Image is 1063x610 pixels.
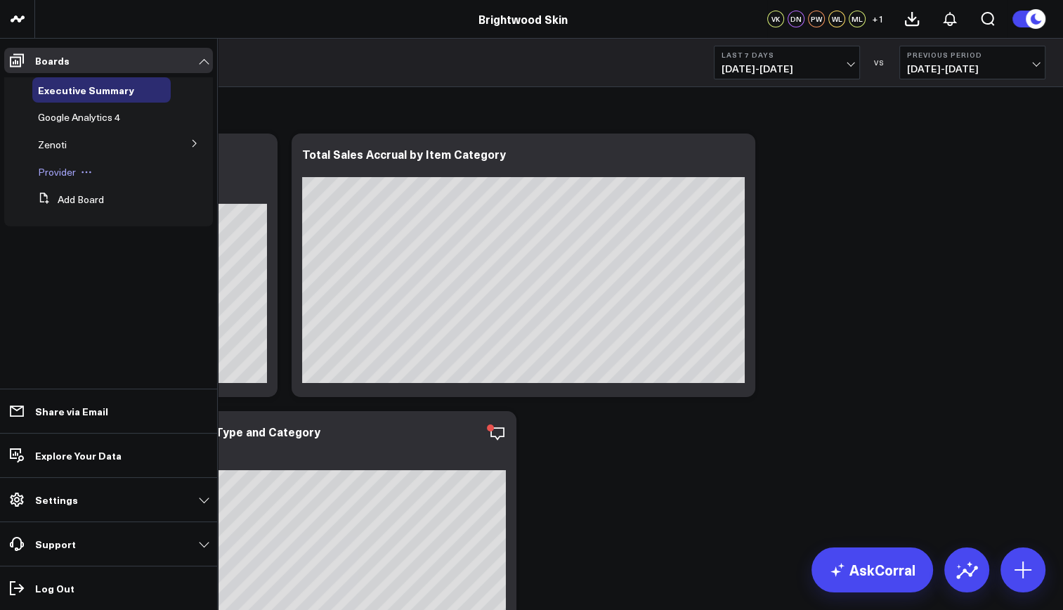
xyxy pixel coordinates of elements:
[907,51,1038,59] b: Previous Period
[35,538,76,550] p: Support
[722,51,852,59] b: Last 7 Days
[38,83,134,97] span: Executive Summary
[38,165,76,179] span: Provider
[872,14,884,24] span: + 1
[38,167,76,178] a: Provider
[4,576,213,601] a: Log Out
[478,11,568,27] a: Brightwood Skin
[828,11,845,27] div: WL
[38,139,67,150] a: Zenoti
[302,146,506,162] div: Total Sales Accrual by Item Category
[811,547,933,592] a: AskCorral
[35,494,78,505] p: Settings
[38,110,120,124] span: Google Analytics 4
[722,63,852,74] span: [DATE] - [DATE]
[867,58,892,67] div: VS
[35,450,122,461] p: Explore Your Data
[849,11,866,27] div: ML
[38,138,67,151] span: Zenoti
[714,46,860,79] button: Last 7 Days[DATE]-[DATE]
[907,63,1038,74] span: [DATE] - [DATE]
[32,187,104,212] button: Add Board
[788,11,804,27] div: DN
[35,405,108,417] p: Share via Email
[35,583,74,594] p: Log Out
[899,46,1045,79] button: Previous Period[DATE]-[DATE]
[38,84,134,96] a: Executive Summary
[808,11,825,27] div: PW
[767,11,784,27] div: VK
[869,11,886,27] button: +1
[35,55,70,66] p: Boards
[38,112,120,123] a: Google Analytics 4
